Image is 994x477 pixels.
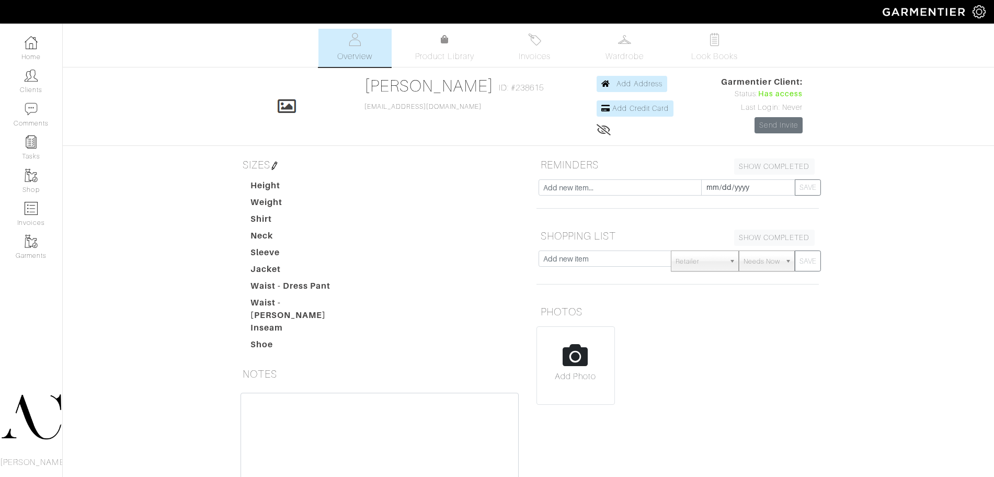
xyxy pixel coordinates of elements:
span: Garmentier Client: [721,76,803,88]
dt: Sleeve [243,246,362,263]
img: todo-9ac3debb85659649dc8f770b8b6100bb5dab4b48dedcbae339e5042a72dfd3cc.svg [708,33,721,46]
h5: REMINDERS [536,154,819,175]
span: Wardrobe [605,50,643,63]
h5: SIZES [238,154,521,175]
a: Product Library [408,33,482,63]
img: pen-cf24a1663064a2ec1b9c1bd2387e9de7a2fa800b781884d57f21acf72779bad2.png [270,162,279,170]
dt: Shirt [243,213,362,230]
span: Overview [337,50,372,63]
button: SAVE [795,251,821,271]
span: Add Credit Card [612,104,669,112]
img: comment-icon-a0a6a9ef722e966f86d9cbdc48e553b5cf19dbc54f86b18d962a5391bc8f6eb6.png [25,103,38,116]
a: Add Address [597,76,667,92]
img: orders-icon-0abe47150d42831381b5fb84f609e132dff9fe21cb692f30cb5eec754e2cba89.png [25,202,38,215]
span: Has access [758,88,803,100]
img: garments-icon-b7da505a4dc4fd61783c78ac3ca0ef83fa9d6f193b1c9dc38574b1d14d53ca28.png [25,169,38,182]
dt: Jacket [243,263,362,280]
div: Last Login: Never [721,102,803,113]
a: Overview [318,29,392,67]
img: clients-icon-6bae9207a08558b7cb47a8932f037763ab4055f8c8b6bfacd5dc20c3e0201464.png [25,69,38,82]
a: Look Books [678,29,751,67]
input: Add new item [539,251,672,267]
input: Add new item... [539,179,702,196]
span: ID: #238615 [499,82,544,94]
span: Retailer [676,251,725,272]
dt: Weight [243,196,362,213]
a: Wardrobe [588,29,661,67]
div: Status: [721,88,803,100]
span: Needs Now [744,251,780,272]
img: garments-icon-b7da505a4dc4fd61783c78ac3ca0ef83fa9d6f193b1c9dc38574b1d14d53ca28.png [25,235,38,248]
img: orders-27d20c2124de7fd6de4e0e44c1d41de31381a507db9b33961299e4e07d508b8c.svg [528,33,541,46]
span: Add Address [616,79,662,88]
h5: SHOPPING LIST [536,225,819,246]
dt: Shoe [243,338,362,355]
a: SHOW COMPLETED [734,158,815,175]
img: dashboard-icon-dbcd8f5a0b271acd01030246c82b418ddd0df26cd7fceb0bd07c9910d44c42f6.png [25,36,38,49]
dt: Inseam [243,322,362,338]
dt: Waist - Dress Pant [243,280,362,297]
span: Invoices [519,50,551,63]
img: reminder-icon-8004d30b9f0a5d33ae49ab947aed9ed385cf756f9e5892f1edd6e32f2345188e.png [25,135,38,149]
button: SAVE [795,179,821,196]
h5: PHOTOS [536,301,819,322]
h5: NOTES [238,364,521,384]
span: Product Library [415,50,474,63]
a: Send Invite [755,117,803,133]
a: Add Credit Card [597,100,673,117]
dt: Waist - [PERSON_NAME] [243,297,362,322]
img: wardrobe-487a4870c1b7c33e795ec22d11cfc2ed9d08956e64fb3008fe2437562e282088.svg [618,33,631,46]
img: basicinfo-40fd8af6dae0f16599ec9e87c0ef1c0a1fdea2edbe929e3d69a839185d80c458.svg [348,33,361,46]
dt: Height [243,179,362,196]
a: [PERSON_NAME] [364,76,494,95]
a: [EMAIL_ADDRESS][DOMAIN_NAME] [364,103,482,110]
img: gear-icon-white-bd11855cb880d31180b6d7d6211b90ccbf57a29d726f0c71d8c61bd08dd39cc2.png [973,5,986,18]
img: garmentier-logo-header-white-b43fb05a5012e4ada735d5af1a66efaba907eab6374d6393d1fbf88cb4ef424d.png [877,3,973,21]
span: Look Books [691,50,738,63]
a: Invoices [498,29,572,67]
a: SHOW COMPLETED [734,230,815,246]
dt: Neck [243,230,362,246]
